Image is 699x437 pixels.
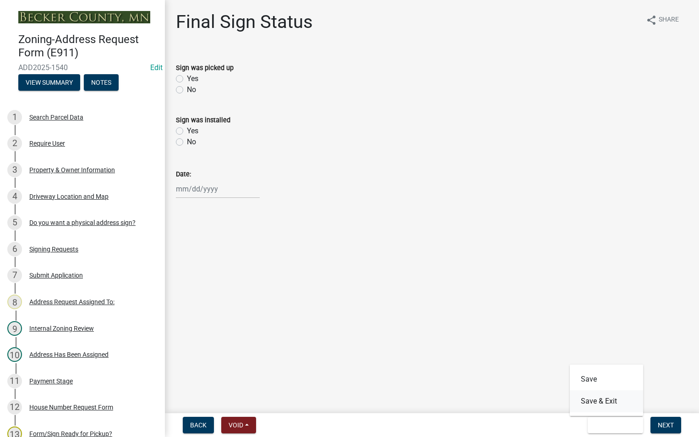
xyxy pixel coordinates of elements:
span: ADD2025-1540 [18,63,147,72]
div: Do you want a physical address sign? [29,219,136,226]
wm-modal-confirm: Summary [18,79,80,87]
input: mm/dd/yyyy [176,180,260,198]
div: 11 [7,374,22,388]
div: Driveway Location and Map [29,193,109,200]
div: 12 [7,400,22,415]
button: shareShare [639,11,686,29]
div: 4 [7,189,22,204]
label: Yes [187,73,198,84]
div: Internal Zoning Review [29,325,94,332]
button: Void [221,417,256,433]
h1: Final Sign Status [176,11,313,33]
span: Void [229,421,243,429]
div: 3 [7,163,22,177]
div: 7 [7,268,22,283]
h4: Zoning-Address Request Form (E911) [18,33,158,60]
button: Save & Exit [588,417,643,433]
div: House Number Request Form [29,404,113,410]
button: Save & Exit [570,390,643,412]
div: Property & Owner Information [29,167,115,173]
label: Sign was installed [176,117,230,124]
div: 6 [7,242,22,257]
label: Sign was picked up [176,65,234,71]
div: Search Parcel Data [29,114,83,120]
span: Back [190,421,207,429]
div: 2 [7,136,22,151]
label: Date: [176,171,191,178]
div: 5 [7,215,22,230]
i: share [646,15,657,26]
a: Edit [150,63,163,72]
button: Notes [84,74,119,91]
span: Save & Exit [595,421,630,429]
img: Becker County, Minnesota [18,11,150,23]
div: 1 [7,110,22,125]
span: Share [659,15,679,26]
label: No [187,84,196,95]
button: View Summary [18,74,80,91]
label: Yes [187,126,198,137]
button: Back [183,417,214,433]
div: Require User [29,140,65,147]
wm-modal-confirm: Notes [84,79,119,87]
span: Next [658,421,674,429]
div: Address Has Been Assigned [29,351,109,358]
div: Payment Stage [29,378,73,384]
label: No [187,137,196,147]
button: Next [650,417,681,433]
div: Form/Sign Ready for Pickup? [29,431,112,437]
div: 9 [7,321,22,336]
div: Signing Requests [29,246,78,252]
div: Submit Application [29,272,83,279]
div: 10 [7,347,22,362]
div: Address Request Assigned To: [29,299,115,305]
div: 8 [7,295,22,309]
wm-modal-confirm: Edit Application Number [150,63,163,72]
button: Save [570,368,643,390]
div: Save & Exit [570,365,643,416]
